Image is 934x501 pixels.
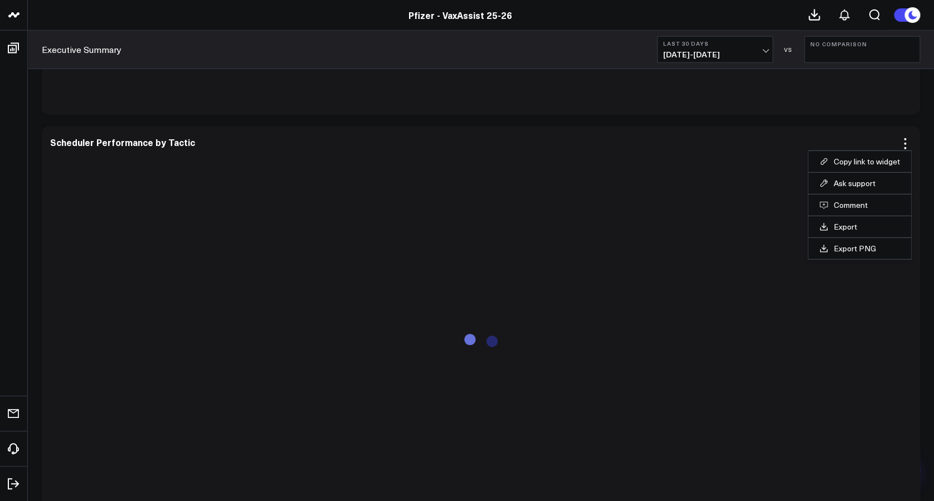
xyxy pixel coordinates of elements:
[657,36,773,63] button: Last 30 Days[DATE]-[DATE]
[819,178,900,188] button: Ask support
[50,136,195,148] div: Scheduler Performance by Tactic
[408,9,512,21] a: Pfizer - VaxAssist 25-26
[663,40,767,47] b: Last 30 Days
[42,43,121,56] a: Executive Summary
[819,200,900,210] button: Comment
[810,41,914,47] b: No Comparison
[819,157,900,167] button: Copy link to widget
[804,36,920,63] button: No Comparison
[663,50,767,59] span: [DATE] - [DATE]
[779,46,799,53] div: VS
[819,244,900,254] a: Export PNG
[819,222,900,232] a: Export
